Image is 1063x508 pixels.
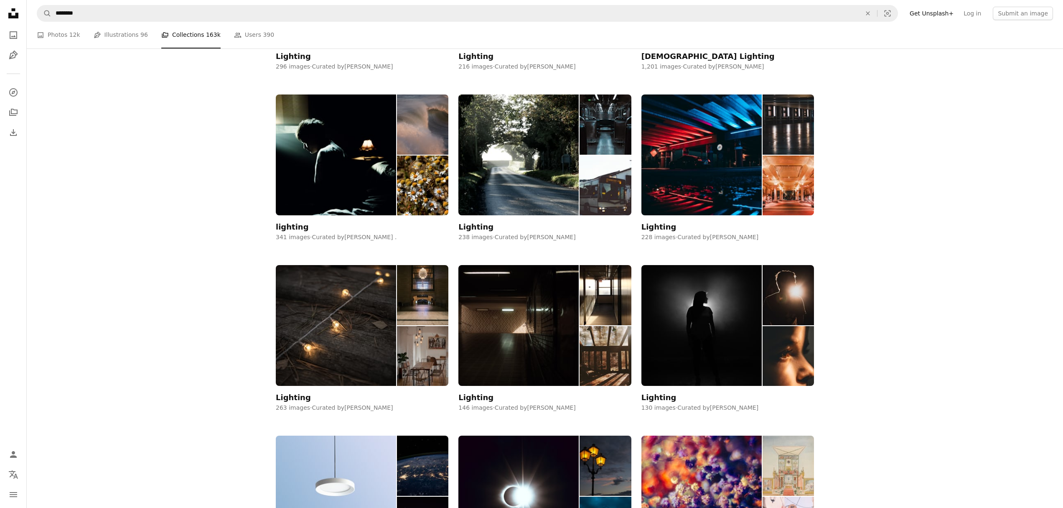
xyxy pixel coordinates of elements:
img: photo-1735827944657-66b0b7631a95 [763,436,814,496]
div: Lighting [641,222,676,232]
button: Clear [859,5,877,21]
div: 1,201 images · Curated by [PERSON_NAME] [641,63,814,71]
img: photo-1668840961911-06725a4c0f17 [580,94,631,155]
img: photo-1612476082183-d7f3a538a56d [763,94,814,155]
a: Explore [5,84,22,101]
div: 238 images · Curated by [PERSON_NAME] [458,233,631,242]
img: photo-1697871965920-5585e8614ebe [580,156,631,216]
img: photo-1575586650169-48acae9399a9 [763,156,814,216]
img: photo-1530742194242-c04a371cc5e8 [763,265,814,325]
button: Visual search [877,5,898,21]
a: Lighting [458,265,631,402]
div: Lighting [458,393,493,403]
img: photo-1518484195274-8acc80e8a5d4 [580,326,631,386]
img: photo-1495581600346-93f223866d0a [641,265,762,386]
a: Illustrations 96 [94,22,148,49]
img: photo-1459604797843-3df0f738dad8 [397,94,448,155]
div: Lighting [276,51,311,61]
div: 263 images · Curated by [PERSON_NAME] [276,404,448,412]
a: Illustrations [5,47,22,64]
div: 146 images · Curated by [PERSON_NAME] [458,404,631,412]
img: photo-1661697522375-7523782821b0 [397,326,448,386]
img: photo-1730048315751-cd82cf243afc [458,94,579,215]
div: lighting [276,222,309,232]
a: Log in / Sign up [5,446,22,463]
a: Lighting [641,265,814,402]
a: Lighting [276,265,448,402]
a: Lighting [641,94,814,231]
div: Lighting [458,222,493,232]
a: Lighting [458,94,631,231]
img: photo-1582670772732-4cbedf94f19f [397,156,448,216]
div: Lighting [458,51,493,61]
button: Submit an image [993,7,1053,20]
a: Users 390 [234,22,274,49]
img: photo-1663010364235-a676b23573d1 [397,265,448,325]
span: 96 [140,31,148,40]
a: Photos [5,27,22,43]
img: photo-1507664224104-296e39ab59e6 [580,436,631,496]
img: photo-1675025424518-fe68f3e68535 [276,94,396,215]
button: Language [5,466,22,483]
a: Download History [5,124,22,141]
a: Home — Unsplash [5,5,22,23]
img: photo-1600292494934-b40d62625acc [580,265,631,325]
a: Log in [959,7,986,20]
a: Get Unsplash+ [905,7,959,20]
div: 130 images · Curated by [PERSON_NAME] [641,404,814,412]
div: 216 images · Curated by [PERSON_NAME] [458,63,631,71]
span: 390 [263,31,274,40]
img: photo-1521985497539-dcc8ee51c256 [763,326,814,386]
div: 228 images · Curated by [PERSON_NAME] [641,233,814,242]
a: Collections [5,104,22,121]
a: Photos 12k [37,22,80,49]
button: Search Unsplash [37,5,51,21]
span: 12k [69,31,80,40]
div: Lighting [276,393,311,403]
a: lighting [276,94,448,231]
img: photo-1594604028390-9daf26f9b0e4 [641,94,762,215]
div: 341 images · Curated by [PERSON_NAME] . [276,233,448,242]
form: Find visuals sitewide [37,5,898,22]
div: 296 images · Curated by [PERSON_NAME] [276,63,448,71]
img: photo-1665557855970-b83bb0612e4b [276,265,396,386]
div: Lighting [641,393,676,403]
button: Menu [5,486,22,503]
img: photo-1451187580459-43490279c0fa [397,436,448,496]
div: [DEMOGRAPHIC_DATA] Lighting [641,51,775,61]
img: photo-1612828918020-d81f63d87bad [458,265,579,386]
